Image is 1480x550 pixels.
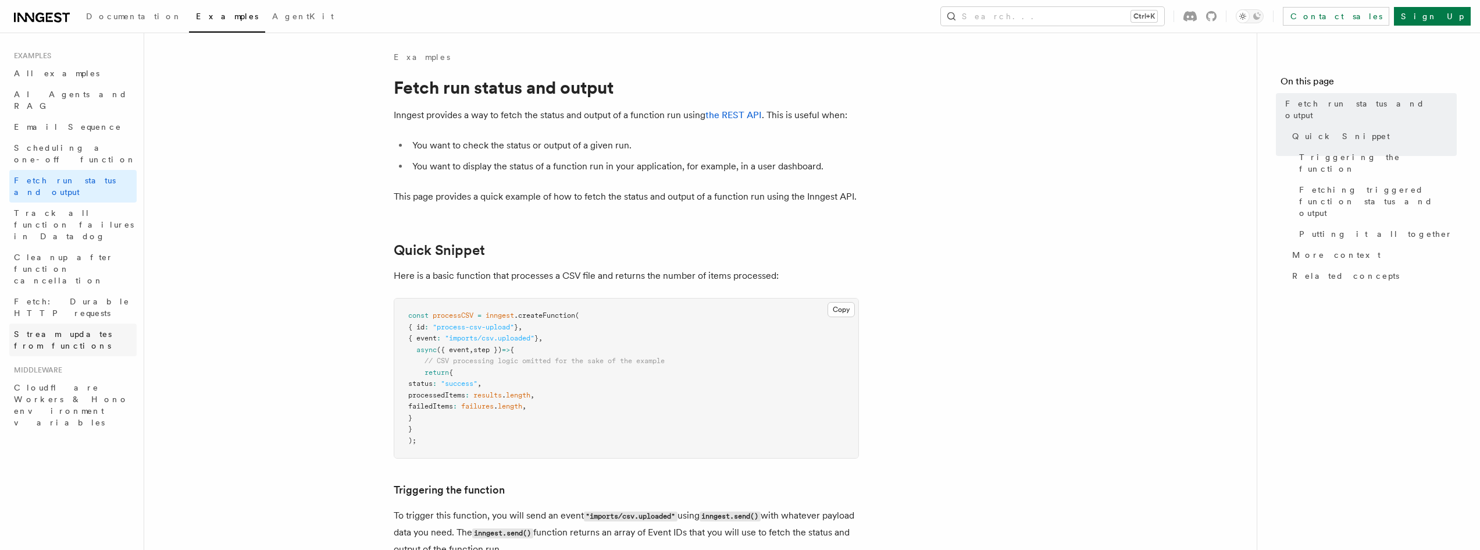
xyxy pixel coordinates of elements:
span: : [433,379,437,388]
span: const [408,311,429,320]
span: => [502,346,510,354]
span: . [494,402,498,410]
span: : [453,402,457,410]
span: Scheduling a one-off function [14,143,136,164]
button: Search...Ctrl+K [941,7,1164,26]
span: length [506,391,530,399]
span: ( [575,311,579,320]
p: This page provides a quick example of how to fetch the status and output of a function run using ... [394,189,859,205]
span: { [510,346,514,354]
span: , [518,323,522,331]
span: Triggering the function [1299,151,1457,175]
span: step }) [473,346,502,354]
a: Email Sequence [9,116,137,137]
span: async [416,346,437,354]
a: AgentKit [265,3,341,31]
kbd: Ctrl+K [1131,10,1157,22]
a: Examples [394,51,450,63]
span: , [530,391,534,399]
a: Cleanup after function cancellation [9,247,137,291]
span: , [522,402,526,410]
a: Triggering the function [394,482,505,498]
a: Quick Snippet [394,242,485,258]
span: "imports/csv.uploaded" [445,334,534,342]
a: AI Agents and RAG [9,84,137,116]
span: AI Agents and RAG [14,90,127,111]
span: } [408,414,412,422]
span: More context [1292,249,1381,261]
span: .createFunction [514,311,575,320]
span: "process-csv-upload" [433,323,514,331]
span: { event [408,334,437,342]
span: Putting it all together [1299,228,1453,240]
span: length [498,402,522,410]
a: Triggering the function [1294,147,1457,179]
span: } [514,323,518,331]
code: "imports/csv.uploaded" [584,512,677,521]
a: Related concepts [1288,265,1457,286]
a: Stream updates from functions [9,324,137,356]
span: Middleware [9,366,62,375]
p: Here is a basic function that processes a CSV file and returns the number of items processed: [394,268,859,284]
span: : [425,323,429,331]
span: Examples [9,51,51,61]
span: , [469,346,473,354]
span: } [534,334,538,342]
a: the REST API [705,109,762,120]
span: Documentation [86,12,182,21]
span: processCSV [433,311,473,320]
span: . [502,391,506,399]
span: Fetch: Durable HTTP requests [14,297,130,318]
span: { id [408,323,425,331]
span: Cloudflare Workers & Hono environment variables [14,383,129,427]
a: Quick Snippet [1288,126,1457,147]
a: Fetching triggered function status and output [1294,179,1457,223]
span: status [408,379,433,388]
button: Copy [828,302,855,317]
span: ); [408,437,416,445]
span: = [477,311,482,320]
a: Scheduling a one-off function [9,137,137,170]
button: Toggle dark mode [1236,9,1264,23]
span: Cleanup after function cancellation [14,253,113,285]
span: Quick Snippet [1292,130,1390,142]
span: Examples [196,12,258,21]
span: "success" [441,379,477,388]
span: inngest [486,311,514,320]
span: Track all function failures in Datadog [14,208,134,241]
span: Related concepts [1292,270,1399,282]
a: More context [1288,244,1457,265]
a: Contact sales [1283,7,1389,26]
span: : [465,391,469,399]
span: failedItems [408,402,453,410]
li: You want to display the status of a function run in your application, for example, in a user dash... [409,158,859,175]
span: // CSV processing logic omitted for the sake of the example [425,357,665,365]
a: Track all function failures in Datadog [9,203,137,247]
code: inngest.send() [472,528,533,538]
a: Fetch run status and output [1281,93,1457,126]
code: inngest.send() [700,512,761,521]
span: Fetch run status and output [14,176,116,197]
span: : [437,334,441,342]
span: { [449,368,453,377]
span: , [538,334,543,342]
h4: On this page [1281,74,1457,93]
a: Fetch: Durable HTTP requests [9,291,137,324]
span: Email Sequence [14,122,122,132]
a: Cloudflare Workers & Hono environment variables [9,377,137,433]
span: ({ event [437,346,469,354]
span: failures [461,402,494,410]
span: results [473,391,502,399]
span: Stream updates from functions [14,329,112,350]
a: Documentation [79,3,189,31]
li: You want to check the status or output of a given run. [409,137,859,154]
h1: Fetch run status and output [394,77,859,98]
a: Sign Up [1394,7,1471,26]
a: All examples [9,63,137,84]
span: return [425,368,449,377]
a: Putting it all together [1294,223,1457,244]
a: Fetch run status and output [9,170,137,203]
span: } [408,425,412,433]
span: Fetching triggered function status and output [1299,184,1457,219]
p: Inngest provides a way to fetch the status and output of a function run using . This is useful when: [394,107,859,123]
